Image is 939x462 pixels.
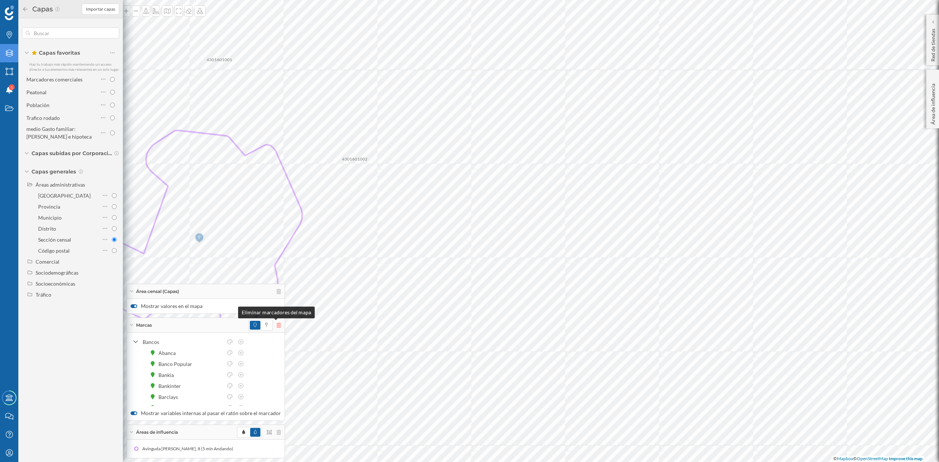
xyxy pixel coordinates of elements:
[158,382,184,390] div: Bankinter
[38,203,60,210] div: Provincia
[131,302,281,310] label: Mostrar valores en el mapa
[29,3,55,15] h2: Capas
[26,115,60,121] div: Trafico rodado
[112,248,117,253] input: Código postal
[5,5,14,20] img: Geoblink Logo
[26,76,83,82] div: Marcadores comerciales
[158,360,196,368] div: Banco Popular
[112,215,117,220] input: Municipio
[11,84,13,91] span: 1
[29,62,119,71] span: Haz tu trabajo más rápido manteniendo un acceso directo a tus elementos más relevantes en un solo...
[837,456,853,461] a: Mapbox
[32,168,76,175] span: Capas generales
[112,204,117,209] input: Provincia
[158,393,182,401] div: Barclays
[142,445,237,452] div: Avinguda [PERSON_NAME], 8 (5 min Andando)
[32,49,80,56] span: Capas favoritas
[158,371,178,379] div: Bankia
[38,247,70,254] div: Código postal
[929,81,937,125] p: Área de influencia
[38,225,56,232] div: Distrito
[112,193,117,198] input: [GEOGRAPHIC_DATA]
[112,226,117,231] input: Distrito
[26,102,50,108] div: Población
[26,126,92,140] div: medio Gasto familiar: [PERSON_NAME] e hipoteca
[158,404,176,412] div: BBVA
[36,291,51,298] div: Tráfico
[36,181,85,188] div: Áreas administrativas
[136,288,179,295] span: Área censal (Capas)
[857,456,888,461] a: OpenStreetMap
[36,269,78,276] div: Sociodemográficas
[36,280,75,287] div: Socioeconómicas
[38,214,62,221] div: Municipio
[136,429,178,436] span: Áreas de influencia
[32,150,112,157] span: Capas subidas por Corporación Alimentaria Guissona (BonÀrea)
[36,258,59,265] div: Comercial
[86,6,115,12] span: Importar capas
[38,236,71,243] div: Sección censal
[143,338,223,346] div: Bancos
[112,237,117,242] input: Sección censal
[15,5,41,12] span: Soporte
[929,26,937,62] p: Red de tiendas
[131,410,281,417] label: Mostrar variables internas al pasar el ratón sobre el marcador
[136,322,152,329] span: Marcas
[158,349,179,357] div: Abanca
[889,456,922,461] a: Improve this map
[38,192,91,199] div: [GEOGRAPHIC_DATA]
[832,456,924,462] div: © ©
[26,89,47,95] div: Peatonal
